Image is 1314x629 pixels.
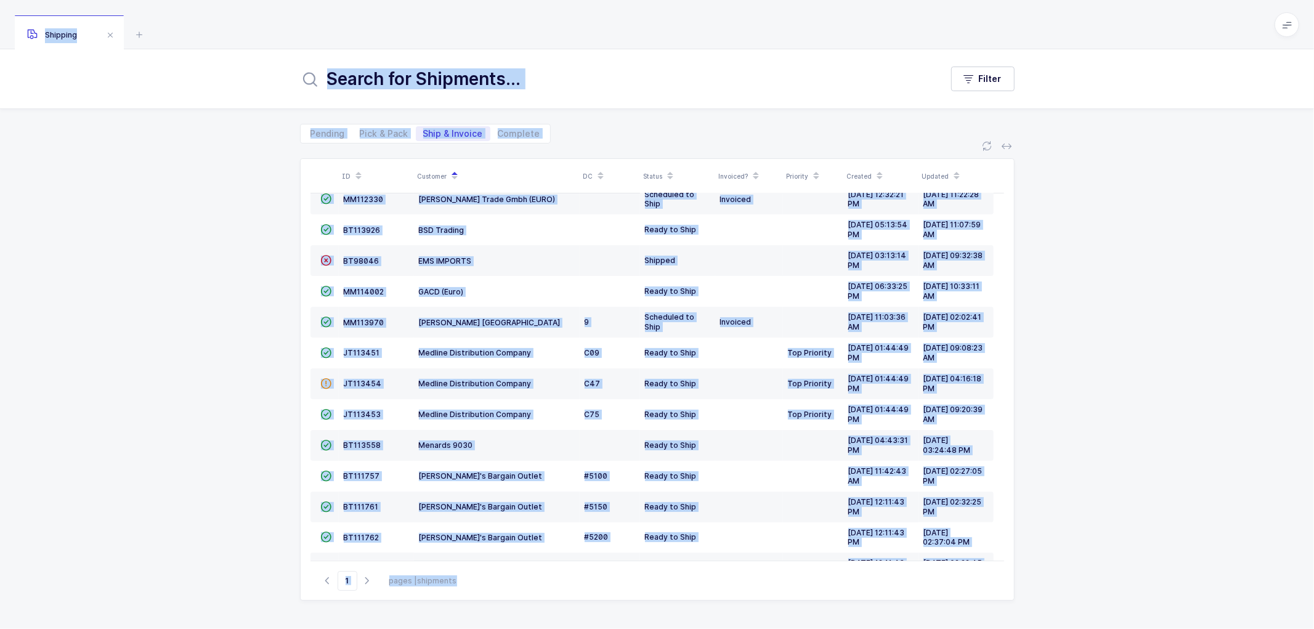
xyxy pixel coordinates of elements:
span: BT113926 [344,225,381,235]
span:  [321,256,332,265]
span: Ready to Ship [645,502,697,511]
span:  [321,410,332,419]
span: [DATE] 01:44:49 PM [848,343,909,362]
span: BSD Trading [419,225,464,235]
span: [DATE] 04:16:18 PM [923,374,982,393]
span: Scheduled to Ship [645,312,695,331]
div: pages | shipments [389,575,457,586]
span: [DATE] 04:43:31 PM [848,436,909,455]
span: Ready to Ship [645,286,697,296]
span: Top Priority [788,410,832,419]
span: [PERSON_NAME]'s Bargain Outlet [419,533,543,542]
span: [DATE] 09:20:39 AM [923,405,983,424]
span: Ready to Ship [645,379,697,388]
span: [DATE] 05:13:54 PM [848,220,908,239]
button: Filter [951,67,1015,91]
span: BT98046 [344,256,379,266]
span: Ready to Ship [645,471,697,481]
span: Shipped [645,256,676,265]
span: JT113454 [344,379,382,388]
span: [DATE] 09:08:23 AM [923,343,983,362]
span: [DATE] 11:22:28 AM [923,190,979,209]
span: [DATE] 02:22:45 PM [923,558,983,577]
span: [DATE] 02:02:41 PM [923,312,982,331]
div: ID [343,166,410,187]
span: Medline Distribution Company [419,379,532,388]
span: BT111761 [344,502,379,511]
span: Ready to Ship [645,348,697,357]
span: [DATE] 09:32:38 AM [923,251,983,270]
span: [DATE] 12:32:21 PM [848,190,904,209]
span: [DATE] 03:13:14 PM [848,251,907,270]
span: Menards 9030 [419,440,473,450]
span: JT113451 [344,348,380,357]
span:  [321,225,332,234]
span: [DATE] 01:44:49 PM [848,405,909,424]
span: [DATE] 12:11:43 PM [848,558,905,577]
span: BT113558 [344,440,381,450]
span: C09 [585,348,600,357]
span: Top Priority [788,379,832,388]
span: GACD (Euro) [419,287,464,296]
span: MM114002 [344,287,384,296]
span:  [321,317,332,327]
span: JT113453 [344,410,381,419]
div: Invoiced [720,317,778,327]
span: MM112330 [344,195,384,204]
span:  [321,348,332,357]
span: [DATE] 02:27:05 PM [923,466,983,485]
span: [PERSON_NAME] Trade Gmbh (EURO) [419,195,556,204]
span: Medline Distribution Company [419,410,532,419]
span:  [321,532,332,542]
div: Invoiced? [719,166,779,187]
span: 9 [585,317,590,327]
div: Customer [418,166,576,187]
div: Invoiced [720,195,778,205]
span: [DATE] 06:33:25 PM [848,282,908,301]
span: Ready to Ship [645,532,697,542]
span: Complete [498,129,540,138]
span: Pick & Pack [360,129,408,138]
span: MM113970 [344,318,384,327]
span:  [321,440,332,450]
span: [PERSON_NAME]'s Bargain Outlet [419,471,543,481]
span: BT111762 [344,533,379,542]
span: [DATE] 03:24:48 PM [923,436,971,455]
div: Updated [922,166,990,187]
span: C47 [585,379,601,388]
span: Ready to Ship [645,225,697,234]
span: [DATE] 11:42:43 AM [848,466,907,485]
span: #5100 [585,471,608,481]
span: [DATE] 02:32:25 PM [923,497,982,516]
span: [DATE] 11:03:36 AM [848,312,906,331]
span:  [321,194,332,203]
span: #5200 [585,532,609,542]
span: Ready to Ship [645,410,697,419]
span: Top Priority [788,348,832,357]
div: DC [583,166,636,187]
span: #5150 [585,502,608,511]
span: Ready to Ship [645,440,697,450]
div: Priority [787,166,840,187]
input: Search for Shipments... [300,64,927,94]
span: [PERSON_NAME]'s Bargain Outlet [419,502,543,511]
div: Status [644,166,712,187]
span: [DATE] 02:37:04 PM [923,528,970,547]
span: [DATE] 12:11:43 PM [848,528,905,547]
span: C75 [585,410,600,419]
span: [DATE] 01:44:49 PM [848,374,909,393]
span: [DATE] 11:07:59 AM [923,220,981,239]
span: Scheduled to Ship [645,190,695,209]
span: [PERSON_NAME] [GEOGRAPHIC_DATA] [419,318,561,327]
span: Shipping [27,30,77,39]
span: Go to [338,571,357,591]
span: Filter [979,73,1002,85]
span: Ship & Invoice [423,129,483,138]
div: Created [847,166,915,187]
span: Pending [310,129,345,138]
span:  [321,286,332,296]
span: [DATE] 10:33:11 AM [923,282,980,301]
span: BT111757 [344,471,380,481]
span: Medline Distribution Company [419,348,532,357]
span: [DATE] 12:11:43 PM [848,497,905,516]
